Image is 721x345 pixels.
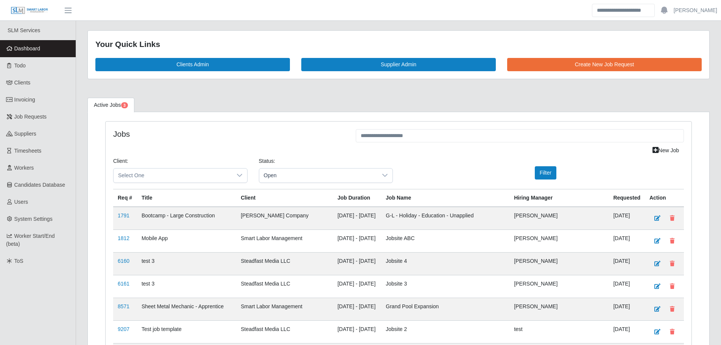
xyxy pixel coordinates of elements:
td: Jobsite ABC [381,229,509,252]
span: SLM Services [8,27,40,33]
label: Status: [259,157,276,165]
span: Todo [14,62,26,69]
td: [PERSON_NAME] [509,252,609,275]
td: [DATE] [609,298,645,320]
td: [DATE] [609,207,645,230]
input: Search [592,4,655,17]
span: Worker Start/End (beta) [6,233,55,247]
td: [DATE] [609,275,645,298]
button: Filter [535,166,556,180]
img: SLM Logo [11,6,48,15]
a: New Job [648,144,684,157]
a: Create New Job Request [507,58,702,71]
span: Users [14,199,28,205]
td: Jobsite 4 [381,252,509,275]
td: [DATE] - [DATE] [333,298,382,320]
span: ToS [14,258,23,264]
td: Smart Labor Management [236,229,333,252]
th: Client [236,189,333,207]
td: Jobsite 2 [381,320,509,343]
td: [DATE] - [DATE] [333,275,382,298]
span: Timesheets [14,148,42,154]
td: test [509,320,609,343]
td: Test job template [137,320,236,343]
td: Grand Pool Expansion [381,298,509,320]
td: [DATE] - [DATE] [333,229,382,252]
td: [DATE] [609,320,645,343]
span: System Settings [14,216,53,222]
td: Smart Labor Management [236,298,333,320]
th: Requested [609,189,645,207]
a: Active Jobs [87,98,134,112]
td: Sheet Metal Mechanic - Apprentice [137,298,236,320]
a: 6161 [118,281,129,287]
span: Suppliers [14,131,36,137]
th: Hiring Manager [509,189,609,207]
a: 1812 [118,235,129,241]
span: Candidates Database [14,182,65,188]
span: Workers [14,165,34,171]
td: Steadfast Media LLC [236,275,333,298]
th: Job Duration [333,189,382,207]
td: Jobsite 3 [381,275,509,298]
td: Bootcamp - Large Construction [137,207,236,230]
span: Open [259,169,378,183]
td: [DATE] [609,229,645,252]
td: Mobile App [137,229,236,252]
a: 6160 [118,258,129,264]
span: Pending Jobs [121,102,128,108]
th: Req # [113,189,137,207]
td: [PERSON_NAME] [509,207,609,230]
span: Job Requests [14,114,47,120]
a: 1791 [118,212,129,219]
label: Client: [113,157,128,165]
span: Dashboard [14,45,40,52]
span: Clients [14,80,31,86]
td: [DATE] - [DATE] [333,320,382,343]
td: [PERSON_NAME] Company [236,207,333,230]
td: G-L - Holiday - Education - Unapplied [381,207,509,230]
a: Supplier Admin [301,58,496,71]
td: [PERSON_NAME] [509,229,609,252]
h4: Jobs [113,129,344,139]
a: 9207 [118,326,129,332]
span: Invoicing [14,97,35,103]
td: test 3 [137,252,236,275]
span: Select One [114,169,232,183]
td: [DATE] [609,252,645,275]
a: [PERSON_NAME] [674,6,717,14]
td: [PERSON_NAME] [509,298,609,320]
th: Job Name [381,189,509,207]
td: Steadfast Media LLC [236,320,333,343]
a: 8571 [118,303,129,309]
td: [DATE] - [DATE] [333,207,382,230]
td: [PERSON_NAME] [509,275,609,298]
th: Action [645,189,684,207]
a: Clients Admin [95,58,290,71]
div: Your Quick Links [95,38,702,50]
td: [DATE] - [DATE] [333,252,382,275]
th: Title [137,189,236,207]
td: Steadfast Media LLC [236,252,333,275]
td: test 3 [137,275,236,298]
